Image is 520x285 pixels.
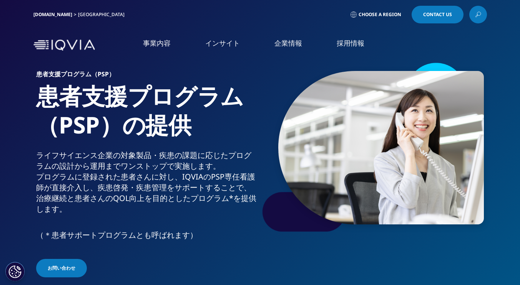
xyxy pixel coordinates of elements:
[36,82,257,150] h1: 患者支援プログラム（PSP）の提供
[412,6,464,23] a: Contact Us
[205,38,240,48] a: インサイト
[36,259,87,277] a: お問い合わせ
[337,38,364,48] a: 採用情報
[143,38,171,48] a: 事業内容
[98,27,487,63] nav: Primary
[278,71,484,224] img: 2276_smiling-asian-woman-talking-on-the-phone.png
[78,12,128,18] div: [GEOGRAPHIC_DATA]
[36,150,257,219] p: ライフサイエンス企業の対象製品・疾患の課題に応じたプログラムの設計から運用までワンストップで実施します。 プログラムに登録された患者さんに対し、IQVIAのPSP専任看護師が直接介入し、疾患啓発...
[36,71,257,82] h6: 患者支援プログラム（PSP）
[48,265,75,272] span: お問い合わせ
[5,262,25,281] button: Cookie 設定
[36,230,257,245] p: （＊患者サポートプログラムとも呼ばれます）
[423,12,452,17] span: Contact Us
[359,12,401,18] span: Choose a Region
[33,11,72,18] a: [DOMAIN_NAME]
[274,38,302,48] a: 企業情報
